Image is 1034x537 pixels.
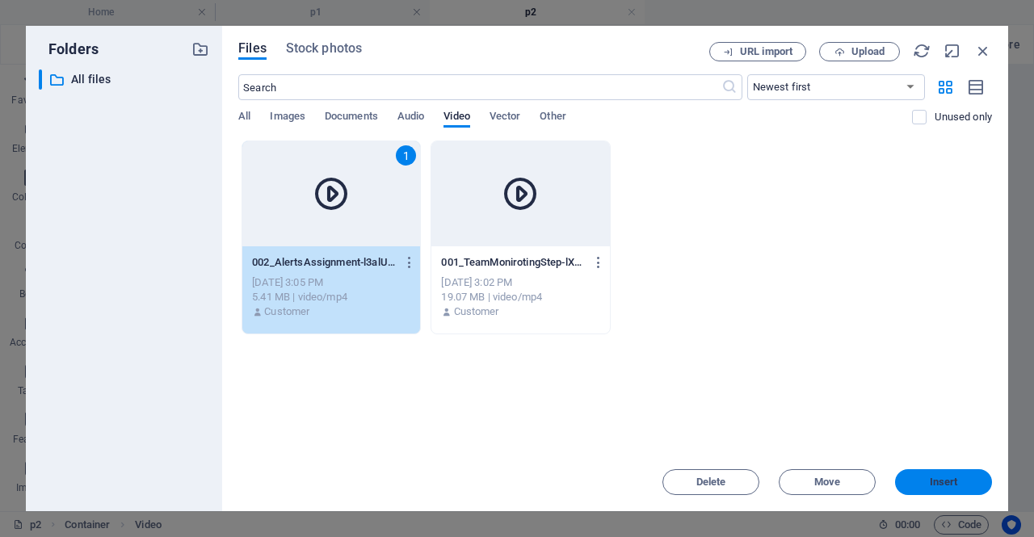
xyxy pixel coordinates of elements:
i: Create new folder [191,40,209,58]
span: Vector [490,107,521,129]
i: Minimize [944,42,961,60]
span: Documents [325,107,378,129]
span: Move [814,477,840,487]
input: Search [238,74,721,100]
button: Upload [819,42,900,61]
button: Delete [662,469,759,495]
button: Move [779,469,876,495]
p: Folders [39,39,99,60]
p: 001_TeamMonirotingStep-lXz1Tli8hyKSN1xat-U1_A.mp4 [441,255,585,270]
span: Stock photos [286,39,362,58]
a: Skip to main content [6,6,114,20]
span: Delete [696,477,726,487]
p: All files [71,70,179,89]
span: URL import [740,47,792,57]
div: 5.41 MB | video/mp4 [252,290,410,304]
i: Close [974,42,992,60]
i: Reload [913,42,931,60]
div: 1 [396,145,416,166]
button: Insert [895,469,992,495]
span: Video [443,107,469,129]
p: Customer [454,304,499,319]
p: Customer [264,304,309,319]
span: All [238,107,250,129]
div: 19.07 MB | video/mp4 [441,290,599,304]
div: [DATE] 3:02 PM [441,275,599,290]
span: Other [540,107,565,129]
span: Images [270,107,305,129]
span: Audio [397,107,424,129]
div: ​ [39,69,42,90]
span: Files [238,39,267,58]
p: Displays only files that are not in use on the website. Files added during this session can still... [935,110,992,124]
span: Upload [851,47,885,57]
button: URL import [709,42,806,61]
p: 002_AlertsAssignment-l3alUmkgc3MssTiFdBccFg.mp4 [252,255,396,270]
span: Insert [930,477,958,487]
div: [DATE] 3:05 PM [252,275,410,290]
